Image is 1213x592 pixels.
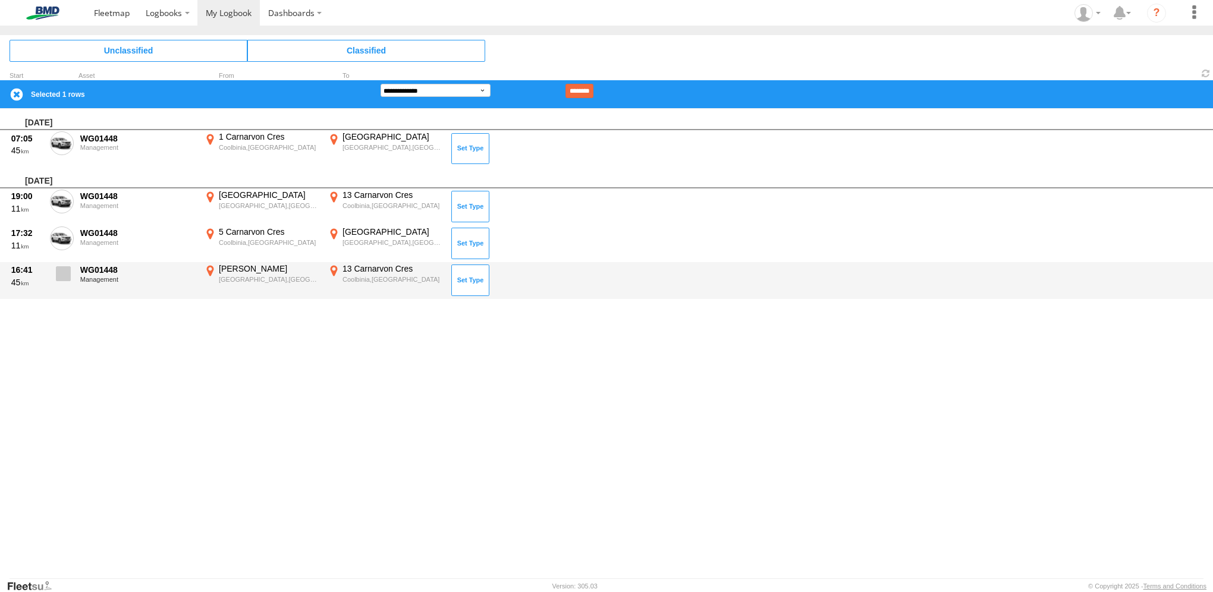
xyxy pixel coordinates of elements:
[10,73,45,79] div: Click to Sort
[80,191,196,201] div: WG01448
[1070,4,1105,22] div: Russell Shearing
[326,131,445,166] label: Click to View Event Location
[342,190,443,200] div: 13 Carnarvon Cres
[342,143,443,152] div: [GEOGRAPHIC_DATA],[GEOGRAPHIC_DATA]
[342,238,443,247] div: [GEOGRAPHIC_DATA],[GEOGRAPHIC_DATA]
[219,275,319,284] div: [GEOGRAPHIC_DATA],[GEOGRAPHIC_DATA]
[11,228,43,238] div: 17:32
[219,201,319,210] div: [GEOGRAPHIC_DATA],[GEOGRAPHIC_DATA]
[11,145,43,156] div: 45
[342,226,443,237] div: [GEOGRAPHIC_DATA]
[219,238,319,247] div: Coolbinia,[GEOGRAPHIC_DATA]
[80,202,196,209] div: Management
[342,263,443,274] div: 13 Carnarvon Cres
[202,131,321,166] label: Click to View Event Location
[1088,582,1206,590] div: © Copyright 2025 -
[247,40,485,61] span: Click to view Classified Trips
[451,133,489,164] button: Click to Set
[80,276,196,283] div: Management
[11,240,43,251] div: 11
[326,226,445,261] label: Click to View Event Location
[12,7,74,20] img: bmd-logo.svg
[11,264,43,275] div: 16:41
[11,191,43,201] div: 19:00
[80,239,196,246] div: Management
[342,275,443,284] div: Coolbinia,[GEOGRAPHIC_DATA]
[7,580,61,592] a: Visit our Website
[219,131,319,142] div: 1 Carnarvon Cres
[219,263,319,274] div: [PERSON_NAME]
[202,226,321,261] label: Click to View Event Location
[80,144,196,151] div: Management
[552,582,598,590] div: Version: 305.03
[11,203,43,214] div: 11
[342,131,443,142] div: [GEOGRAPHIC_DATA]
[326,73,445,79] div: To
[202,190,321,224] label: Click to View Event Location
[1199,68,1213,79] span: Refresh
[78,73,197,79] div: Asset
[342,201,443,210] div: Coolbinia,[GEOGRAPHIC_DATA]
[202,263,321,298] label: Click to View Event Location
[1147,4,1166,23] i: ?
[202,73,321,79] div: From
[451,264,489,295] button: Click to Set
[451,228,489,259] button: Click to Set
[80,228,196,238] div: WG01448
[451,191,489,222] button: Click to Set
[11,277,43,288] div: 45
[219,226,319,237] div: 5 Carnarvon Cres
[11,133,43,144] div: 07:05
[219,143,319,152] div: Coolbinia,[GEOGRAPHIC_DATA]
[80,133,196,144] div: WG01448
[10,87,24,102] label: Clear Selection
[1143,582,1206,590] a: Terms and Conditions
[10,40,247,61] span: Click to view Unclassified Trips
[80,264,196,275] div: WG01448
[326,263,445,298] label: Click to View Event Location
[326,190,445,224] label: Click to View Event Location
[219,190,319,200] div: [GEOGRAPHIC_DATA]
